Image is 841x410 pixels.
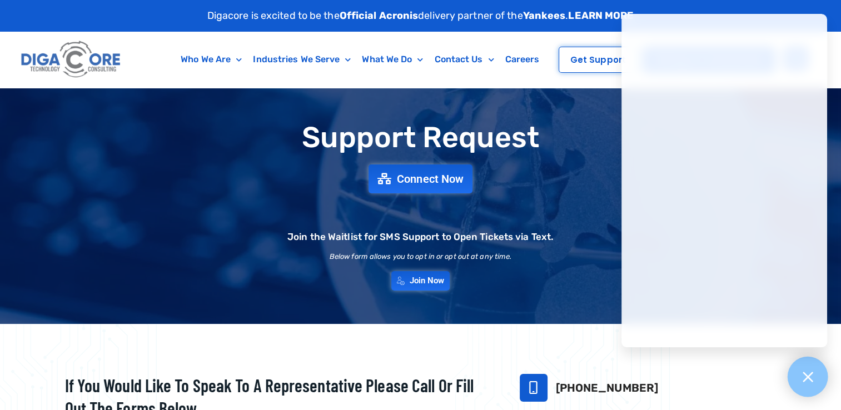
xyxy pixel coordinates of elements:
[520,374,548,402] a: 732-646-5725
[330,253,512,260] h2: Below form allows you to opt in or opt out at any time.
[429,47,499,72] a: Contact Us
[18,37,125,82] img: Digacore logo 1
[621,14,827,347] iframe: Chatgenie Messenger
[568,9,634,22] a: LEARN MORE
[37,122,804,153] h1: Support Request
[369,164,472,193] a: Connect Now
[559,47,638,73] a: Get Support
[570,56,626,64] span: Get Support
[397,173,464,184] span: Connect Now
[356,47,429,72] a: What We Do
[247,47,356,72] a: Industries We Serve
[169,47,551,72] nav: Menu
[287,232,554,242] h2: Join the Waitlist for SMS Support to Open Tickets via Text.
[175,47,247,72] a: Who We Are
[556,381,658,394] a: [PHONE_NUMBER]
[340,9,419,22] strong: Official Acronis
[207,8,634,23] p: Digacore is excited to be the delivery partner of the .
[523,9,566,22] strong: Yankees
[500,47,545,72] a: Careers
[391,271,450,291] a: Join Now
[410,277,445,285] span: Join Now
